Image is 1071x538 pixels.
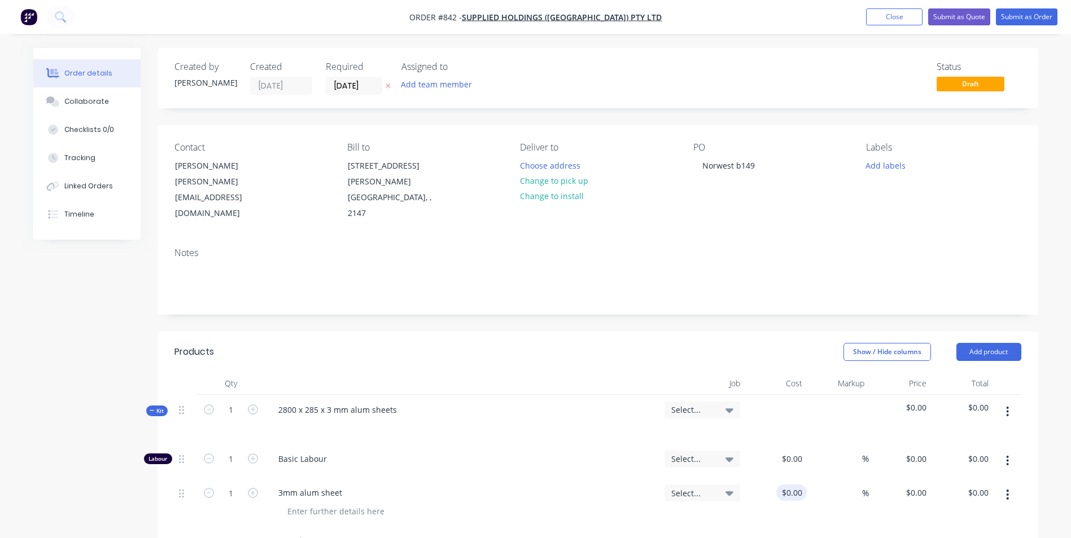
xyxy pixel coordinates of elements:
[660,372,745,395] div: Job
[873,402,926,413] span: $0.00
[928,8,990,25] button: Submit as Quote
[462,12,662,23] a: Supplied Holdings ([GEOGRAPHIC_DATA]) Pty Ltd
[348,158,441,189] div: [STREET_ADDRESS][PERSON_NAME]
[269,484,351,501] div: 3mm alum sheet
[869,372,931,395] div: Price
[174,142,329,153] div: Contact
[174,77,237,89] div: [PERSON_NAME]
[937,61,1021,72] div: Status
[150,407,164,415] span: Kit
[250,61,312,72] div: Created
[197,372,265,395] div: Qty
[64,209,94,219] div: Timeline
[937,77,1004,91] span: Draft
[401,77,478,92] button: Add team member
[174,345,214,359] div: Products
[395,77,478,92] button: Add team member
[64,96,109,107] div: Collaborate
[956,343,1021,361] button: Add product
[807,372,869,395] div: Markup
[671,404,714,416] span: Select...
[33,144,141,172] button: Tracking
[175,174,269,221] div: [PERSON_NAME][EMAIL_ADDRESS][DOMAIN_NAME]
[936,402,989,413] span: $0.00
[338,157,451,222] div: [STREET_ADDRESS][PERSON_NAME][GEOGRAPHIC_DATA], , 2147
[174,61,237,72] div: Created by
[514,173,594,188] button: Change to pick up
[514,188,589,204] button: Change to install
[866,142,1021,153] div: Labels
[269,402,406,418] div: 2800 x 285 x 3 mm alum sheets
[409,12,462,23] span: Order #842 -
[175,158,269,174] div: [PERSON_NAME]
[693,142,848,153] div: PO
[64,153,95,163] div: Tracking
[347,142,502,153] div: Bill to
[671,487,714,499] span: Select...
[996,8,1057,25] button: Submit as Order
[514,157,586,173] button: Choose address
[931,372,993,395] div: Total
[33,59,141,87] button: Order details
[33,87,141,116] button: Collaborate
[671,453,714,465] span: Select...
[862,487,869,500] span: %
[144,453,172,464] div: Labour
[866,8,923,25] button: Close
[348,189,441,221] div: [GEOGRAPHIC_DATA], , 2147
[520,142,675,153] div: Deliver to
[146,405,168,416] div: Kit
[862,452,869,465] span: %
[843,343,931,361] button: Show / Hide columns
[64,68,112,78] div: Order details
[401,61,514,72] div: Assigned to
[64,181,113,191] div: Linked Orders
[745,372,807,395] div: Cost
[33,200,141,228] button: Timeline
[33,172,141,200] button: Linked Orders
[174,248,1021,258] div: Notes
[693,157,764,174] div: Norwest b149
[860,157,912,173] button: Add labels
[20,8,37,25] img: Factory
[278,453,655,465] span: Basic Labour
[326,61,388,72] div: Required
[64,125,114,135] div: Checklists 0/0
[33,116,141,144] button: Checklists 0/0
[165,157,278,222] div: [PERSON_NAME][PERSON_NAME][EMAIL_ADDRESS][DOMAIN_NAME]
